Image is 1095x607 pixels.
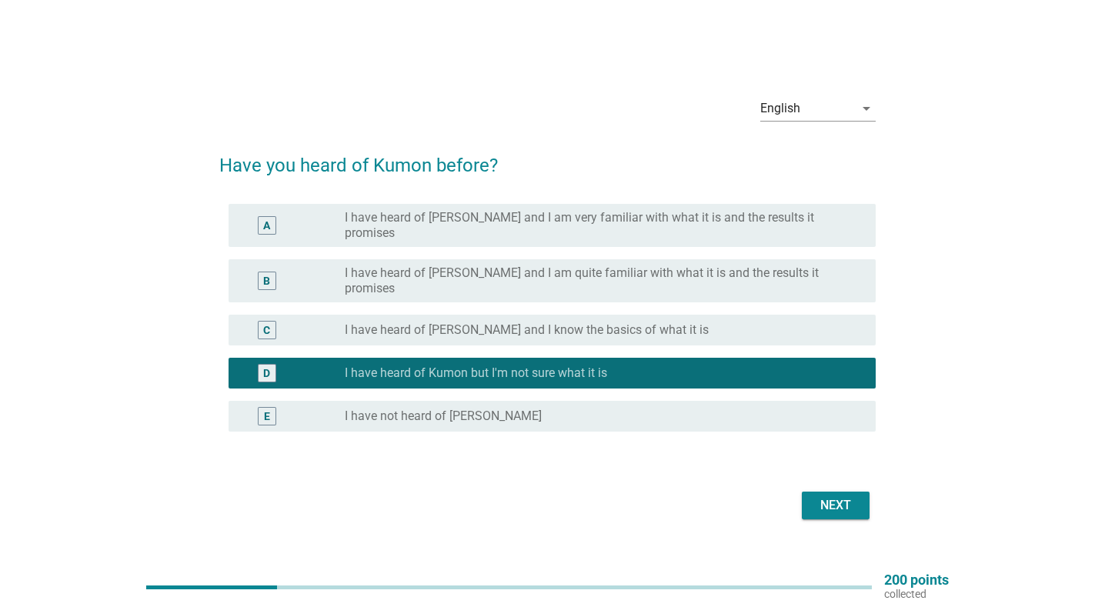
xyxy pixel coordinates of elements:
[884,573,949,587] p: 200 points
[263,322,270,338] div: C
[263,365,270,381] div: D
[884,587,949,601] p: collected
[219,136,876,179] h2: Have you heard of Kumon before?
[345,409,542,424] label: I have not heard of [PERSON_NAME]
[760,102,800,115] div: English
[802,492,870,519] button: Next
[814,496,857,515] div: Next
[345,322,709,338] label: I have heard of [PERSON_NAME] and I know the basics of what it is
[263,272,270,288] div: B
[263,217,270,233] div: A
[857,99,876,118] i: arrow_drop_down
[264,408,270,424] div: E
[345,210,851,241] label: I have heard of [PERSON_NAME] and I am very familiar with what it is and the results it promises
[345,365,607,381] label: I have heard of Kumon but I'm not sure what it is
[345,265,851,296] label: I have heard of [PERSON_NAME] and I am quite familiar with what it is and the results it promises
